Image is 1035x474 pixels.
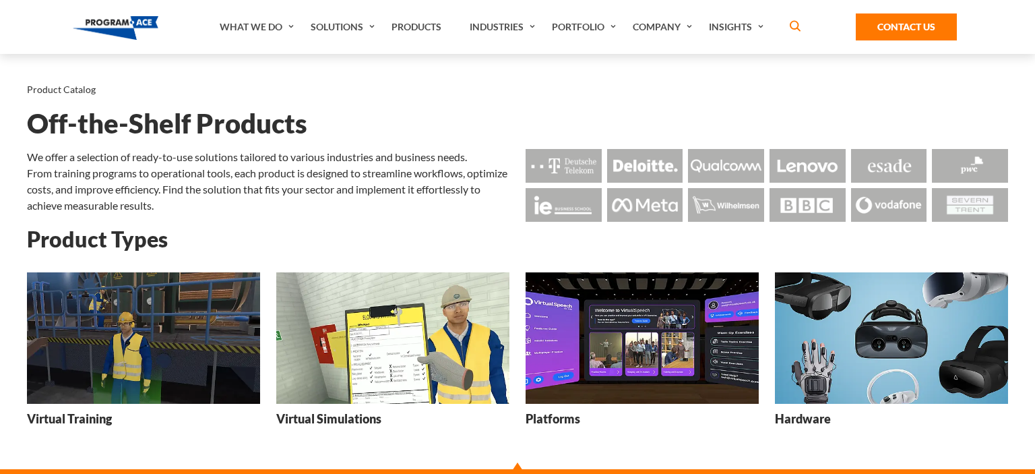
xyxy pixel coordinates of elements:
[856,13,957,40] a: Contact Us
[607,149,683,183] img: Logo - Deloitte
[770,188,846,222] img: Logo - BBC
[27,112,1008,136] h1: Off-the-Shelf Products
[526,149,602,183] img: Logo - Deutsche Telekom
[27,227,1008,251] h2: Product Types
[276,272,509,404] img: Virtual Simulations
[73,16,158,40] img: Program-Ace
[27,165,509,214] p: From training programs to operational tools, each product is designed to streamline workflows, op...
[851,149,927,183] img: Logo - Esade
[526,188,602,222] img: Logo - Ie Business School
[688,188,764,222] img: Logo - Wilhemsen
[27,81,96,98] li: Product Catalog
[27,149,509,165] p: We offer a selection of ready-to-use solutions tailored to various industries and business needs.
[775,272,1008,437] a: Hardware
[770,149,846,183] img: Logo - Lenovo
[526,272,759,437] a: Platforms
[27,272,260,404] img: Virtual Training
[775,411,831,427] h3: Hardware
[851,188,927,222] img: Logo - Vodafone
[607,188,683,222] img: Logo - Meta
[932,188,1008,222] img: Logo - Seven Trent
[932,149,1008,183] img: Logo - Pwc
[27,411,112,427] h3: Virtual Training
[526,272,759,404] img: Platforms
[276,272,509,437] a: Virtual Simulations
[27,81,1008,98] nav: breadcrumb
[526,411,580,427] h3: Platforms
[688,149,764,183] img: Logo - Qualcomm
[27,272,260,437] a: Virtual Training
[276,411,381,427] h3: Virtual Simulations
[775,272,1008,404] img: Hardware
